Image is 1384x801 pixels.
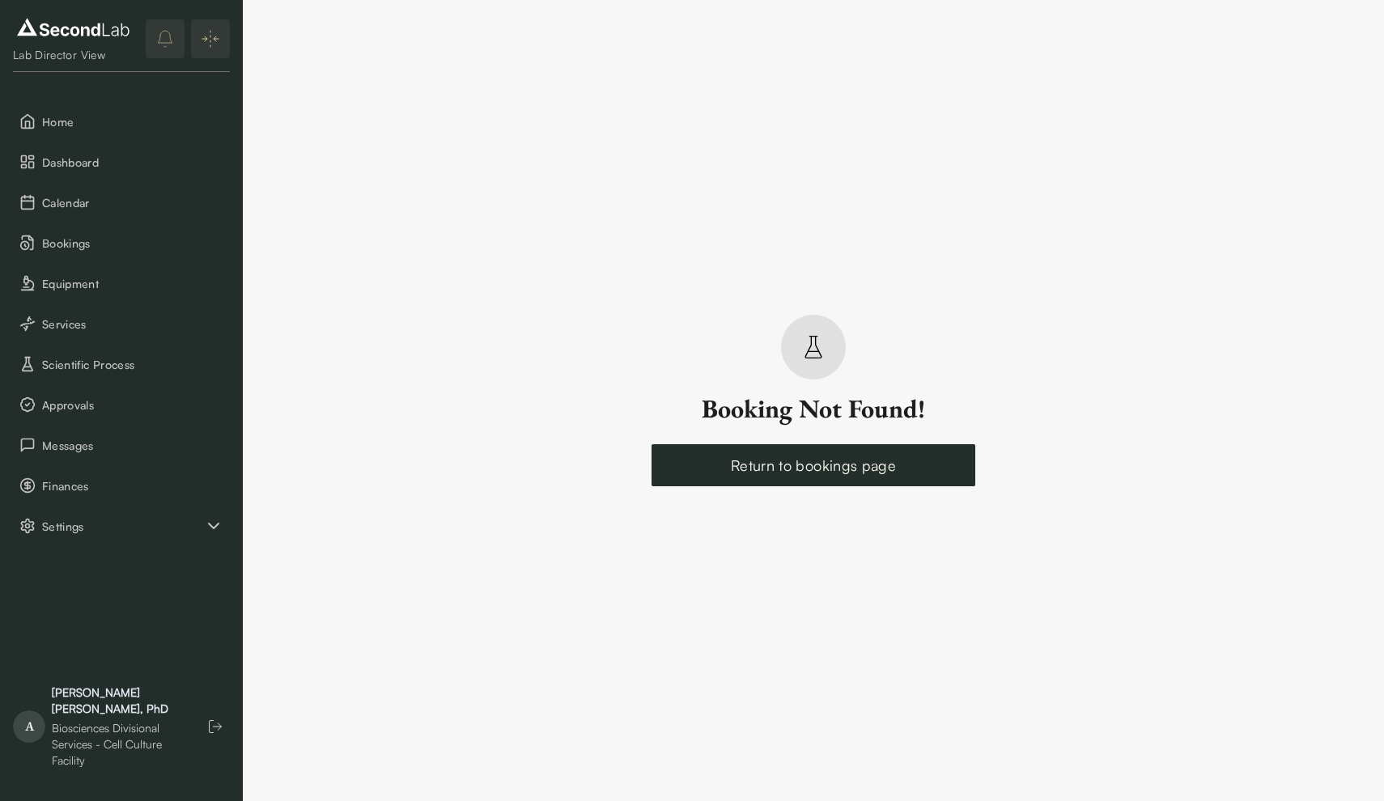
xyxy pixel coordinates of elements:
h2: Booking Not Found! [702,392,925,425]
button: Finances [13,468,230,502]
div: Settings sub items [13,509,230,543]
span: Approvals [42,396,223,413]
button: Scientific Process [13,347,230,381]
span: Bookings [42,235,223,252]
button: Dashboard [13,145,230,179]
button: Equipment [13,266,230,300]
img: logo [13,15,134,40]
a: Return to bookings page [652,444,975,486]
button: Expand/Collapse sidebar [191,19,230,58]
button: Log out [201,712,230,741]
span: Home [42,113,223,130]
div: Lab Director View [13,47,134,63]
button: Services [13,307,230,341]
span: Equipment [42,275,223,292]
button: Messages [13,428,230,462]
span: Dashboard [42,154,223,171]
button: Settings [13,509,230,543]
div: Biosciences Divisional Services - Cell Culture Facility [52,720,185,769]
button: Home [13,104,230,138]
button: Bookings [13,226,230,260]
button: notifications [146,19,185,58]
span: Calendar [42,194,223,211]
button: Approvals [13,388,230,422]
span: A [13,710,45,743]
span: Services [42,316,223,333]
span: Messages [42,437,223,454]
button: Calendar [13,185,230,219]
div: [PERSON_NAME] [PERSON_NAME], PhD [52,684,185,717]
span: Settings [42,518,204,535]
span: Scientific Process [42,356,223,373]
span: Finances [42,477,223,494]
